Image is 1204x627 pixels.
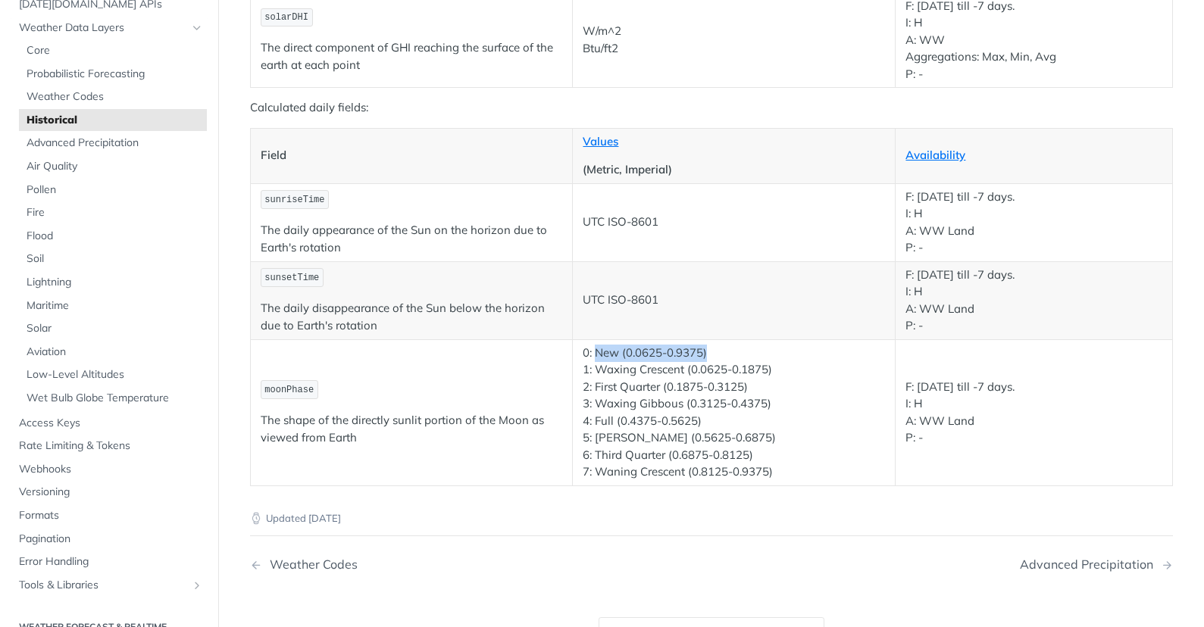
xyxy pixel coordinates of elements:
[19,132,207,154] a: Advanced Precipitation
[264,12,308,23] span: solarDHI
[19,201,207,224] a: Fire
[27,298,203,313] span: Maritime
[27,67,203,82] span: Probabilistic Forecasting
[583,23,885,57] p: W/m^2 Btu/ft2
[905,267,1162,335] p: F: [DATE] till -7 days. I: H A: WW Land P: -
[583,345,885,481] p: 0: New (0.0625-0.9375) 1: Waxing Crescent (0.0625-0.1875) 2: First Quarter (0.1875-0.3125) 3: Wax...
[19,20,187,36] span: Weather Data Layers
[27,367,203,382] span: Low-Level Altitudes
[11,17,207,39] a: Weather Data LayersHide subpages for Weather Data Layers
[19,438,203,454] span: Rate Limiting & Tokens
[11,458,207,481] a: Webhooks
[27,251,203,267] span: Soil
[1020,557,1161,572] div: Advanced Precipitation
[11,504,207,527] a: Formats
[19,86,207,108] a: Weather Codes
[19,225,207,248] a: Flood
[27,391,203,406] span: Wet Bulb Globe Temperature
[19,508,203,523] span: Formats
[583,161,885,179] p: (Metric, Imperial)
[905,148,965,162] a: Availability
[27,113,203,128] span: Historical
[27,136,203,151] span: Advanced Precipitation
[19,109,207,132] a: Historical
[19,532,203,547] span: Pagination
[262,557,358,572] div: Weather Codes
[11,435,207,457] a: Rate Limiting & Tokens
[261,222,563,256] p: The daily appearance of the Sun on the horizon due to Earth's rotation
[27,89,203,104] span: Weather Codes
[261,39,563,73] p: The direct component of GHI reaching the surface of the earth at each point
[27,321,203,336] span: Solar
[19,179,207,201] a: Pollen
[264,273,319,283] span: sunsetTime
[27,205,203,220] span: Fire
[19,271,207,294] a: Lightning
[250,511,1173,526] p: Updated [DATE]
[19,387,207,410] a: Wet Bulb Globe Temperature
[583,292,885,309] p: UTC ISO-8601
[261,147,563,164] p: Field
[11,574,207,597] a: Tools & LibrariesShow subpages for Tools & Libraries
[11,551,207,573] a: Error Handling
[905,379,1162,447] p: F: [DATE] till -7 days. I: H A: WW Land P: -
[19,578,187,593] span: Tools & Libraries
[261,412,563,446] p: The shape of the directly sunlit portion of the Moon as viewed from Earth
[250,542,1173,587] nav: Pagination Controls
[19,363,207,386] a: Low-Level Altitudes
[19,295,207,317] a: Maritime
[11,481,207,504] a: Versioning
[27,43,203,58] span: Core
[19,462,203,477] span: Webhooks
[19,317,207,340] a: Solar
[11,412,207,435] a: Access Keys
[250,557,646,572] a: Previous Page: Weather Codes
[11,528,207,551] a: Pagination
[27,345,203,360] span: Aviation
[27,275,203,290] span: Lightning
[19,63,207,86] a: Probabilistic Forecasting
[19,248,207,270] a: Soil
[19,416,203,431] span: Access Keys
[264,195,324,205] span: sunriseTime
[583,214,885,231] p: UTC ISO-8601
[19,485,203,500] span: Versioning
[191,22,203,34] button: Hide subpages for Weather Data Layers
[261,300,563,334] p: The daily disappearance of the Sun below the horizon due to Earth's rotation
[1020,557,1173,572] a: Next Page: Advanced Precipitation
[19,39,207,62] a: Core
[19,341,207,363] a: Aviation
[27,182,203,198] span: Pollen
[27,159,203,174] span: Air Quality
[19,554,203,569] span: Error Handling
[264,385,314,395] span: moonPhase
[191,579,203,591] button: Show subpages for Tools & Libraries
[250,99,1173,117] p: Calculated daily fields:
[905,189,1162,257] p: F: [DATE] till -7 days. I: H A: WW Land P: -
[27,229,203,244] span: Flood
[19,155,207,178] a: Air Quality
[583,134,618,148] a: Values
